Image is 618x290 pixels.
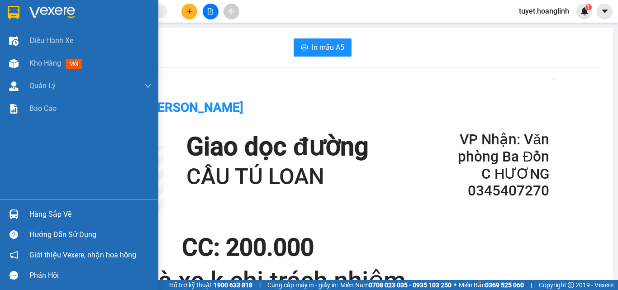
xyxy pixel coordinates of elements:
span: message [10,271,18,280]
h2: VP Nhận: Văn phòng Ba Đồn [441,131,549,166]
span: Miền Bắc [459,280,524,290]
span: 1 [587,4,590,10]
img: warehouse-icon [9,36,19,46]
span: caret-down [601,7,609,15]
div: Hướng dẫn sử dụng [29,228,152,242]
img: logo-vxr [8,6,19,19]
button: file-add [203,4,219,19]
span: plus [186,8,193,14]
h2: 0345407270 [441,182,549,200]
span: file-add [207,8,214,14]
span: | [531,280,532,290]
strong: 0369 525 060 [485,281,524,289]
strong: 0708 023 035 - 0935 103 250 [369,281,452,289]
img: solution-icon [9,104,19,114]
span: aim [228,8,234,14]
button: printerIn mẫu A5 [294,38,352,57]
h1: CẦU TÚ LOAN [186,162,368,191]
img: warehouse-icon [9,81,19,91]
strong: 1900 633 818 [214,281,252,289]
button: caret-down [597,4,613,19]
div: CC : 200.000 [176,234,319,261]
span: Hỗ trợ kỹ thuật: [169,280,252,290]
span: tuyet.hoanglinh [512,5,576,17]
sup: 1 [585,4,592,10]
img: warehouse-icon [9,59,19,68]
span: Kho hàng [29,59,61,67]
span: notification [10,251,18,259]
span: down [144,82,152,90]
span: Giới thiệu Vexere, nhận hoa hồng [29,249,136,261]
b: [PERSON_NAME] [146,100,243,115]
span: question-circle [10,230,18,239]
span: | [259,280,261,290]
div: Phản hồi [29,269,152,282]
button: plus [181,4,197,19]
span: Báo cáo [29,103,57,114]
span: Quản Lý [29,80,56,91]
h1: Giao dọc đường [186,131,368,162]
span: Điều hành xe [29,35,73,46]
span: In mẫu A5 [312,42,344,53]
div: Hàng sắp về [29,208,152,221]
img: warehouse-icon [9,209,19,219]
span: Miền Nam [340,280,452,290]
span: copyright [568,282,574,288]
span: Cung cấp máy in - giấy in: [267,280,338,290]
span: ⚪️ [454,283,456,287]
h2: C HƯƠNG [441,166,549,183]
button: aim [223,4,239,19]
img: icon-new-feature [580,7,589,15]
span: mới [66,59,82,69]
span: printer [301,43,308,52]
